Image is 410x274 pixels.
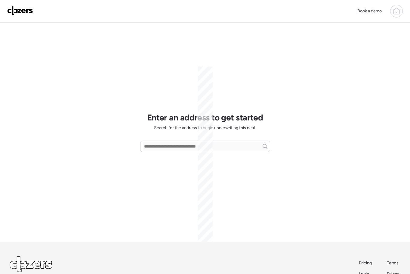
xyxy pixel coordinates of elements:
span: Terms [387,260,399,266]
span: Pricing [359,260,372,266]
a: Terms [387,260,400,266]
span: Book a demo [357,8,382,14]
span: Search for the address to begin underwriting this deal. [154,125,256,131]
a: Pricing [359,260,372,266]
h1: Enter an address to get started [147,112,263,123]
img: Logo Light [10,256,52,272]
img: Logo [7,6,33,15]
